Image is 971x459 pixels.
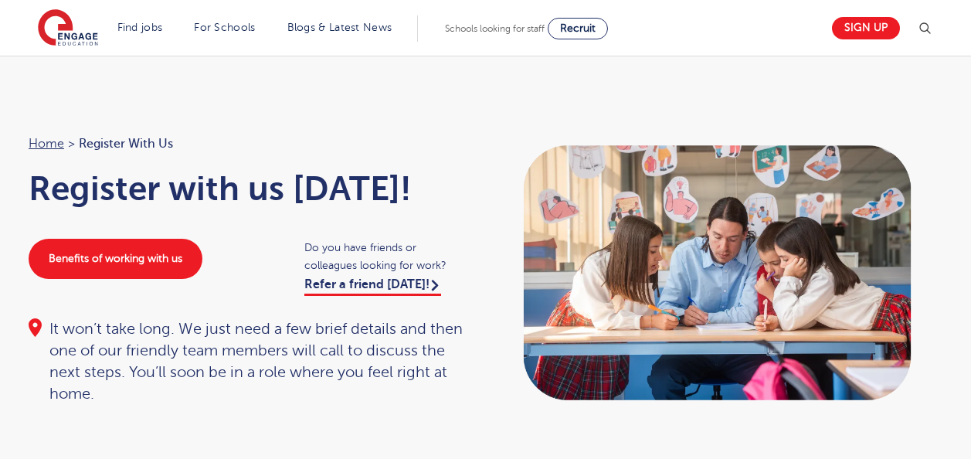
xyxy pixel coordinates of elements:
[29,134,470,154] nav: breadcrumb
[832,17,900,39] a: Sign up
[304,239,470,274] span: Do you have friends or colleagues looking for work?
[29,137,64,151] a: Home
[29,318,470,405] div: It won’t take long. We just need a few brief details and then one of our friendly team members wi...
[79,134,173,154] span: Register with us
[548,18,608,39] a: Recruit
[304,277,441,296] a: Refer a friend [DATE]!
[68,137,75,151] span: >
[117,22,163,33] a: Find jobs
[29,239,202,279] a: Benefits of working with us
[38,9,98,48] img: Engage Education
[29,169,470,208] h1: Register with us [DATE]!
[445,23,545,34] span: Schools looking for staff
[287,22,392,33] a: Blogs & Latest News
[560,22,596,34] span: Recruit
[194,22,255,33] a: For Schools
